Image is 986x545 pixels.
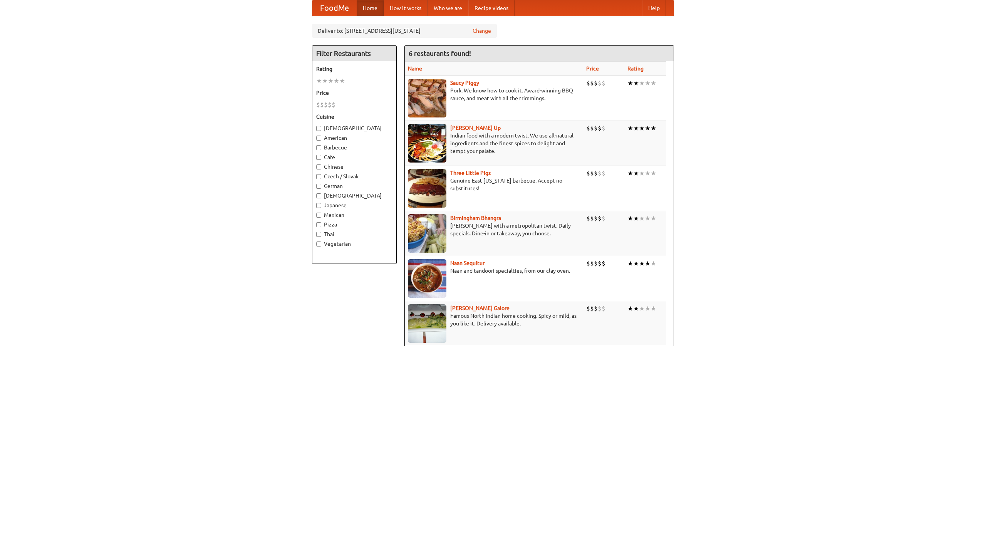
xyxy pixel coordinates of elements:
[316,173,392,180] label: Czech / Slovak
[602,259,605,268] li: $
[312,0,357,16] a: FoodMe
[316,201,392,209] label: Japanese
[627,169,633,178] li: ★
[316,126,321,131] input: [DEMOGRAPHIC_DATA]
[633,304,639,313] li: ★
[598,304,602,313] li: $
[651,169,656,178] li: ★
[590,214,594,223] li: $
[639,124,645,132] li: ★
[408,177,580,192] p: Genuine East [US_STATE] barbecue. Accept no substitutes!
[316,65,392,73] h5: Rating
[316,222,321,227] input: Pizza
[627,304,633,313] li: ★
[316,101,320,109] li: $
[627,65,644,72] a: Rating
[316,193,321,198] input: [DEMOGRAPHIC_DATA]
[316,174,321,179] input: Czech / Slovak
[639,169,645,178] li: ★
[627,259,633,268] li: ★
[316,182,392,190] label: German
[468,0,515,16] a: Recipe videos
[316,77,322,85] li: ★
[594,79,598,87] li: $
[598,214,602,223] li: $
[590,79,594,87] li: $
[586,259,590,268] li: $
[450,125,501,131] a: [PERSON_NAME] Up
[316,145,321,150] input: Barbecue
[602,124,605,132] li: $
[645,304,651,313] li: ★
[602,304,605,313] li: $
[316,211,392,219] label: Mexican
[627,214,633,223] li: ★
[324,101,328,109] li: $
[408,259,446,298] img: naansequitur.jpg
[316,144,392,151] label: Barbecue
[408,124,446,163] img: curryup.jpg
[594,169,598,178] li: $
[408,304,446,343] img: currygalore.jpg
[316,164,321,169] input: Chinese
[316,153,392,161] label: Cafe
[428,0,468,16] a: Who we are
[316,184,321,189] input: German
[651,304,656,313] li: ★
[645,79,651,87] li: ★
[590,259,594,268] li: $
[328,77,334,85] li: ★
[651,214,656,223] li: ★
[450,80,479,86] a: Saucy Piggy
[316,230,392,238] label: Thai
[409,50,471,57] ng-pluralize: 6 restaurants found!
[594,214,598,223] li: $
[316,213,321,218] input: Mexican
[450,305,510,311] a: [PERSON_NAME] Galore
[642,0,666,16] a: Help
[316,113,392,121] h5: Cuisine
[651,79,656,87] li: ★
[408,132,580,155] p: Indian food with a modern twist. We use all-natural ingredients and the finest spices to delight ...
[316,124,392,132] label: [DEMOGRAPHIC_DATA]
[590,124,594,132] li: $
[316,192,392,200] label: [DEMOGRAPHIC_DATA]
[408,222,580,237] p: [PERSON_NAME] with a metropolitan twist. Daily specials. Dine-in or takeaway, you choose.
[633,169,639,178] li: ★
[598,79,602,87] li: $
[639,304,645,313] li: ★
[316,203,321,208] input: Japanese
[590,304,594,313] li: $
[316,136,321,141] input: American
[645,169,651,178] li: ★
[316,241,321,247] input: Vegetarian
[627,79,633,87] li: ★
[316,232,321,237] input: Thai
[651,259,656,268] li: ★
[322,77,328,85] li: ★
[450,215,501,221] a: Birmingham Bhangra
[586,124,590,132] li: $
[602,214,605,223] li: $
[312,24,497,38] div: Deliver to: [STREET_ADDRESS][US_STATE]
[586,304,590,313] li: $
[602,79,605,87] li: $
[408,312,580,327] p: Famous North Indian home cooking. Spicy or mild, as you like it. Delivery available.
[408,267,580,275] p: Naan and tandoori specialties, from our clay oven.
[639,214,645,223] li: ★
[639,79,645,87] li: ★
[633,214,639,223] li: ★
[598,169,602,178] li: $
[316,89,392,97] h5: Price
[594,304,598,313] li: $
[473,27,491,35] a: Change
[651,124,656,132] li: ★
[586,214,590,223] li: $
[594,259,598,268] li: $
[602,169,605,178] li: $
[633,124,639,132] li: ★
[316,163,392,171] label: Chinese
[594,124,598,132] li: $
